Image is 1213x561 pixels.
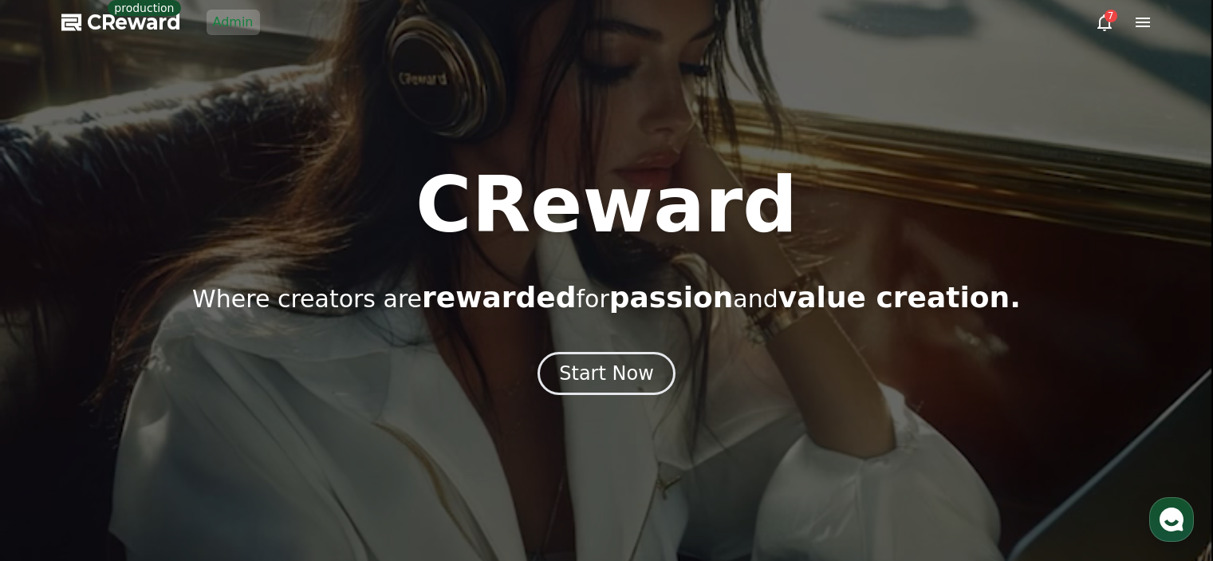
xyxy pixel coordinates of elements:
[538,368,675,383] a: Start Now
[87,10,181,35] span: CReward
[559,361,654,386] div: Start Now
[192,282,1021,314] p: Where creators are for and
[422,281,576,314] span: rewarded
[778,281,1021,314] span: value creation.
[1095,13,1114,32] a: 7
[538,352,675,395] button: Start Now
[1105,10,1117,22] div: 7
[609,281,734,314] span: passion
[61,10,181,35] a: CReward
[415,167,798,243] h1: CReward
[207,10,260,35] a: Admin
